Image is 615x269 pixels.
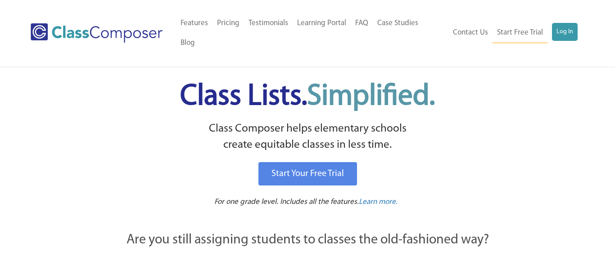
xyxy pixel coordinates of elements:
span: Learn more. [359,198,398,206]
p: Class Composer helps elementary schools create equitable classes in less time. [77,121,538,154]
span: For one grade level. Includes all the features. [214,198,359,206]
a: FAQ [351,13,373,33]
a: Case Studies [373,13,423,33]
a: Features [176,13,213,33]
a: Blog [176,33,199,53]
span: Class Lists. [180,82,435,111]
p: Are you still assigning students to classes the old-fashioned way? [78,230,537,250]
a: Testimonials [244,13,293,33]
a: Learn more. [359,197,398,208]
a: Learning Portal [293,13,351,33]
span: Simplified. [307,82,435,111]
nav: Header Menu [176,13,446,53]
nav: Header Menu [446,23,577,43]
img: Class Composer [31,23,162,43]
a: Log In [552,23,578,41]
span: Start Your Free Trial [271,169,344,178]
a: Contact Us [448,23,493,43]
a: Pricing [213,13,244,33]
a: Start Free Trial [493,23,547,43]
a: Start Your Free Trial [258,162,357,185]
